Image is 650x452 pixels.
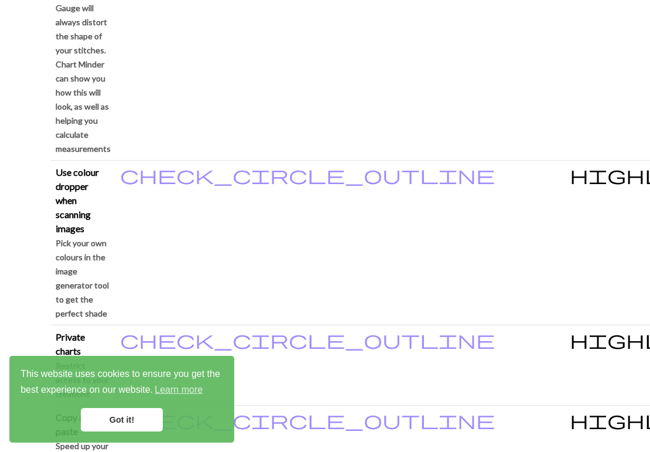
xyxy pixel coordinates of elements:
span: check_circle_outline [120,328,495,351]
span: This website uses cookies to ensure you get the best experience on our website. [20,367,223,399]
i: Included [120,410,495,429]
a: dismiss cookie message [81,408,163,431]
p: Private charts [56,330,111,358]
small: Gauge will always distort the shape of your stitches. Chart Minder can show you how this will loo... [56,3,111,154]
span: check_circle_outline [120,164,495,186]
p: Use colour dropper when scanning images [56,165,111,236]
span: check_circle_outline [120,409,495,431]
i: Included [120,330,495,349]
a: learn more about cookies [153,381,204,399]
i: Included [120,165,495,184]
div: cookieconsent [9,356,234,443]
small: Pick your own colours in the image generator tool to get the perfect shade [56,238,109,318]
